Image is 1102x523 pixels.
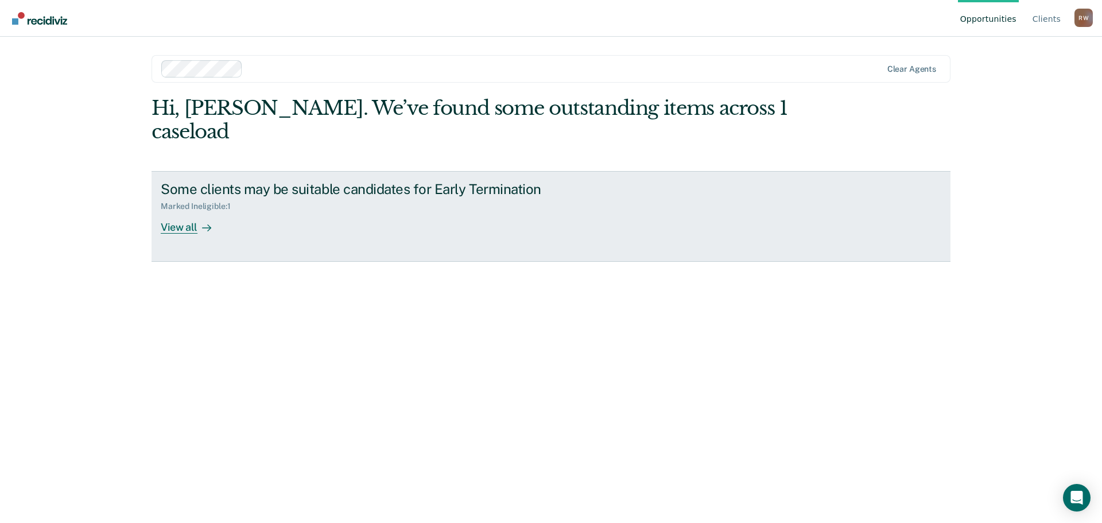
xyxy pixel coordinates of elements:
div: View all [161,211,225,234]
button: Profile dropdown button [1074,9,1093,27]
a: Some clients may be suitable candidates for Early TerminationMarked Ineligible:1View all [152,171,950,262]
div: Some clients may be suitable candidates for Early Termination [161,181,564,197]
div: Hi, [PERSON_NAME]. We’ve found some outstanding items across 1 caseload [152,96,791,144]
div: Open Intercom Messenger [1063,484,1091,512]
div: R W [1074,9,1093,27]
div: Marked Ineligible : 1 [161,202,239,211]
div: Clear agents [887,64,936,74]
img: Recidiviz [12,12,67,25]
